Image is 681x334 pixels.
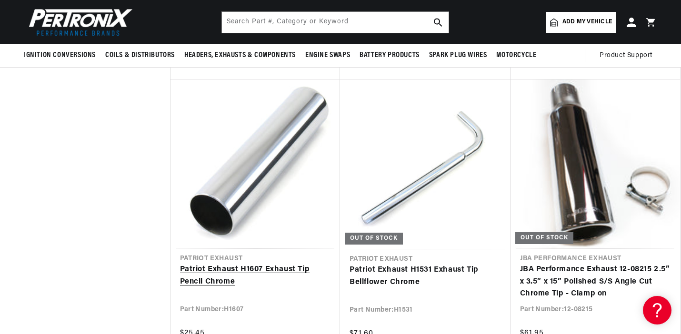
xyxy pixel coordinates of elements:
summary: Coils & Distributors [100,44,180,67]
span: Product Support [600,50,652,61]
summary: Motorcycle [491,44,541,67]
input: Search Part #, Category or Keyword [222,12,449,33]
a: Add my vehicle [546,12,616,33]
summary: Ignition Conversions [24,44,100,67]
span: Spark Plug Wires [429,50,487,60]
summary: Engine Swaps [300,44,355,67]
span: Motorcycle [496,50,536,60]
a: JBA Performance Exhaust 12-08215 2.5” x 3.5” x 15” Polished S/S Angle Cut Chrome Tip - Clamp on [520,264,671,300]
summary: Battery Products [355,44,424,67]
span: Coils & Distributors [105,50,175,60]
summary: Product Support [600,44,657,67]
summary: Headers, Exhausts & Components [180,44,300,67]
button: search button [428,12,449,33]
a: Patriot Exhaust H1607 Exhaust Tip Pencil Chrome [180,264,331,288]
span: Battery Products [360,50,420,60]
img: Pertronix [24,6,133,39]
summary: Spark Plug Wires [424,44,492,67]
span: Ignition Conversions [24,50,96,60]
a: Patriot Exhaust H1531 Exhaust Tip Bellflower Chrome [350,264,501,288]
span: Add my vehicle [562,18,612,27]
span: Headers, Exhausts & Components [184,50,296,60]
span: Engine Swaps [305,50,350,60]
